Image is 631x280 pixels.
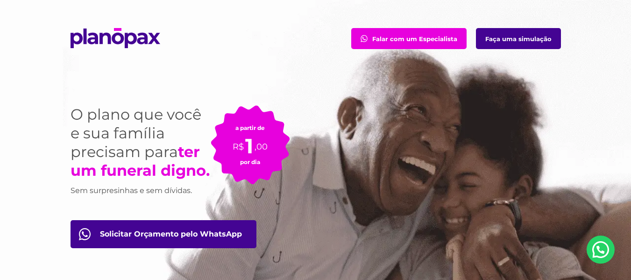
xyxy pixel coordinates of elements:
[71,185,211,197] h3: Sem surpresinhas e sem dívidas.
[240,158,260,165] small: por dia
[351,28,467,49] a: Falar com um Especialista
[235,124,265,131] small: a partir de
[71,28,160,48] img: planopax
[71,220,256,248] a: Orçamento pelo WhatsApp btn-orcamento
[79,228,91,240] img: fale com consultor
[71,105,211,180] h1: O plano que você e sua família precisam para
[233,131,268,153] p: R$ ,00
[245,133,253,158] span: 1
[476,28,561,49] a: Faça uma simulação
[71,143,210,179] strong: ter um funeral digno.
[361,35,368,42] img: fale com consultor
[587,236,615,264] a: Nosso Whatsapp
